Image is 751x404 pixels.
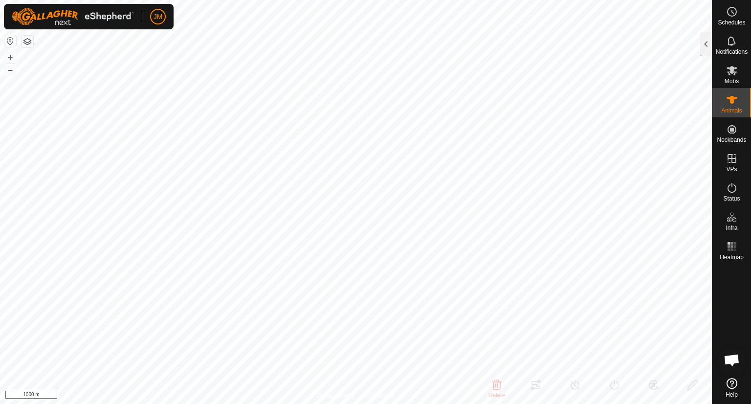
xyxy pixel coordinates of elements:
span: Heatmap [720,254,744,260]
a: Contact Us [366,391,395,400]
span: Status [723,196,740,202]
button: – [4,64,16,76]
a: Privacy Policy [317,391,354,400]
div: Open chat [717,345,747,375]
span: Notifications [716,49,748,55]
button: Map Layers [22,36,33,47]
button: Reset Map [4,35,16,47]
span: Infra [726,225,737,231]
span: Mobs [725,78,739,84]
span: Schedules [718,20,745,25]
a: Help [712,374,751,402]
span: JM [154,12,163,22]
img: Gallagher Logo [12,8,134,25]
button: + [4,51,16,63]
span: VPs [726,166,737,172]
span: Animals [721,108,742,113]
span: Help [726,392,738,398]
span: Neckbands [717,137,746,143]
